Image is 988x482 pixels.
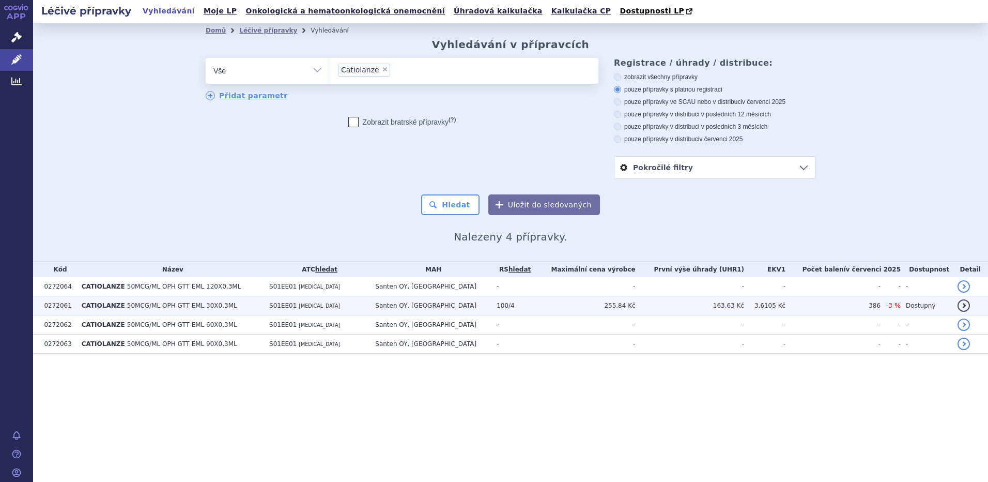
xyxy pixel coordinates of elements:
span: CATIOLANZE [82,283,125,290]
h2: Léčivé přípravky [33,4,140,18]
td: - [744,277,785,296]
span: S01EE01 [269,321,297,328]
td: - [491,277,533,296]
button: Uložit do sledovaných [488,194,600,215]
td: - [636,315,744,335]
span: [MEDICAL_DATA] [299,341,340,347]
label: zobrazit všechny přípravky [614,73,815,81]
a: Přidat parametr [206,91,288,100]
td: 0272064 [39,277,76,296]
td: - [881,315,901,335]
span: CATIOLANZE [82,340,125,348]
td: - [533,315,635,335]
span: 50MCG/ML OPH GTT EML 60X0,3ML [127,321,237,328]
a: Moje LP [200,4,240,18]
span: v červenci 2025 [742,98,785,106]
th: ATC [264,262,370,277]
span: S01EE01 [269,340,297,348]
span: Dostupnosti LP [620,7,684,15]
span: [MEDICAL_DATA] [299,284,340,290]
abbr: (?) [449,116,456,123]
td: 0272062 [39,315,76,335]
th: Detail [952,262,988,277]
td: - [901,335,952,354]
a: detail [958,280,970,293]
th: Maximální cena výrobce [533,262,635,277]
span: S01EE01 [269,302,297,309]
td: - [744,335,785,354]
span: Catiolanze [341,66,379,73]
td: - [744,315,785,335]
th: EKV1 [744,262,785,277]
a: Kalkulačka CP [548,4,614,18]
button: Hledat [421,194,480,215]
td: - [636,335,744,354]
h3: Registrace / úhrady / distribuce: [614,58,815,68]
label: pouze přípravky ve SCAU nebo v distribuci [614,98,815,106]
a: Pokročilé filtry [614,157,815,178]
td: - [533,277,635,296]
span: 100/4 [497,302,515,309]
a: detail [958,338,970,350]
td: - [491,315,533,335]
td: - [881,335,901,354]
input: Catiolanze [393,63,399,76]
td: Santen OY, [GEOGRAPHIC_DATA] [370,277,491,296]
span: 50MCG/ML OPH GTT EML 120X0,3ML [127,283,241,290]
td: 255,84 Kč [533,296,635,315]
a: Vyhledávání [140,4,198,18]
span: Nalezeny 4 přípravky. [454,231,567,243]
td: 0272063 [39,335,76,354]
th: RS [491,262,533,277]
a: Léčivé přípravky [239,27,297,34]
span: 50MCG/ML OPH GTT EML 90X0,3ML [127,340,237,348]
td: - [636,277,744,296]
td: - [785,277,881,296]
th: Kód [39,262,76,277]
label: pouze přípravky v distribuci v posledních 12 měsících [614,110,815,118]
label: pouze přípravky v distribuci [614,135,815,143]
a: Onkologická a hematoonkologická onemocnění [242,4,448,18]
span: CATIOLANZE [82,321,125,328]
label: pouze přípravky s platnou registrací [614,85,815,94]
span: -3 % [886,302,901,309]
a: hledat [508,266,531,273]
span: [MEDICAL_DATA] [299,303,340,309]
td: Santen OY, [GEOGRAPHIC_DATA] [370,335,491,354]
span: [MEDICAL_DATA] [299,322,340,328]
a: Domů [206,27,226,34]
td: 386 [785,296,881,315]
td: 0272061 [39,296,76,315]
td: - [901,277,952,296]
th: MAH [370,262,491,277]
td: - [881,277,901,296]
td: - [901,315,952,335]
span: 50MCG/ML OPH GTT EML 30X0,3ML [127,302,237,309]
td: 3,6105 Kč [744,296,785,315]
span: v červenci 2025 [846,266,901,273]
th: Počet balení [785,262,901,277]
label: pouze přípravky v distribuci v posledních 3 měsících [614,123,815,131]
li: Vyhledávání [311,23,362,38]
a: hledat [315,266,337,273]
td: - [533,335,635,354]
td: Dostupný [901,296,952,315]
a: detail [958,299,970,312]
span: v červenci 2025 [699,135,743,143]
td: - [785,315,881,335]
td: - [785,335,881,354]
td: Santen OY, [GEOGRAPHIC_DATA] [370,296,491,315]
th: První výše úhrady (UHR1) [636,262,744,277]
span: S01EE01 [269,283,297,290]
th: Dostupnost [901,262,952,277]
td: Santen OY, [GEOGRAPHIC_DATA] [370,315,491,335]
td: 163,63 Kč [636,296,744,315]
a: Úhradová kalkulačka [451,4,546,18]
td: - [491,335,533,354]
label: Zobrazit bratrské přípravky [348,117,456,127]
a: detail [958,319,970,331]
h2: Vyhledávání v přípravcích [432,38,590,51]
th: Název [76,262,264,277]
span: × [382,66,388,72]
a: Dostupnosti LP [616,4,698,19]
